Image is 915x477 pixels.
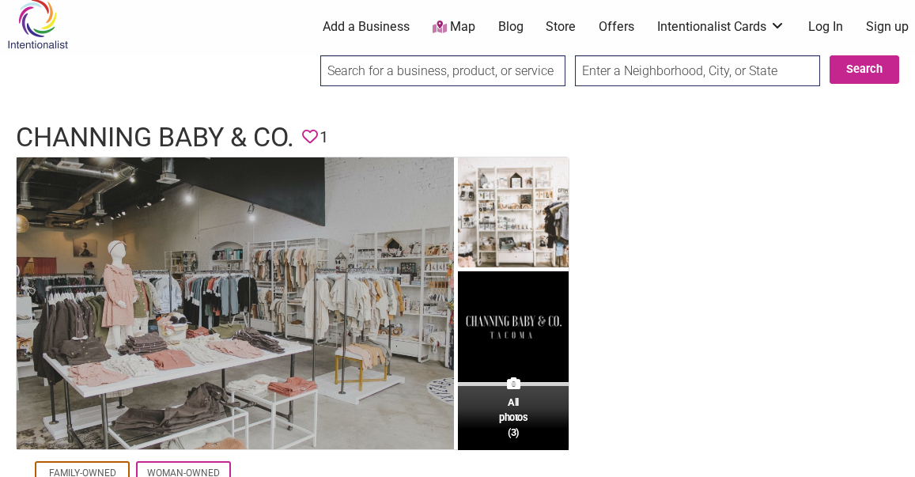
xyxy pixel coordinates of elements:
a: Intentionalist Cards [657,18,785,36]
img: Channing Baby & Co [458,271,569,386]
span: 1 [319,125,328,150]
input: Enter a Neighborhood, City, or State [575,55,820,86]
input: Search for a business, product, or service [320,55,565,86]
img: Channing Baby & Co [458,157,569,272]
a: Add a Business [323,18,410,36]
span: All photos (3) [499,395,527,440]
a: Store [546,18,576,36]
a: Map [433,18,475,36]
a: Blog [498,18,524,36]
img: Channing Baby & Co [17,157,454,449]
a: Sign up [866,18,909,36]
a: Log In [808,18,843,36]
a: Offers [599,18,634,36]
button: Search [830,55,899,84]
h1: Channing Baby & Co. [16,119,294,157]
